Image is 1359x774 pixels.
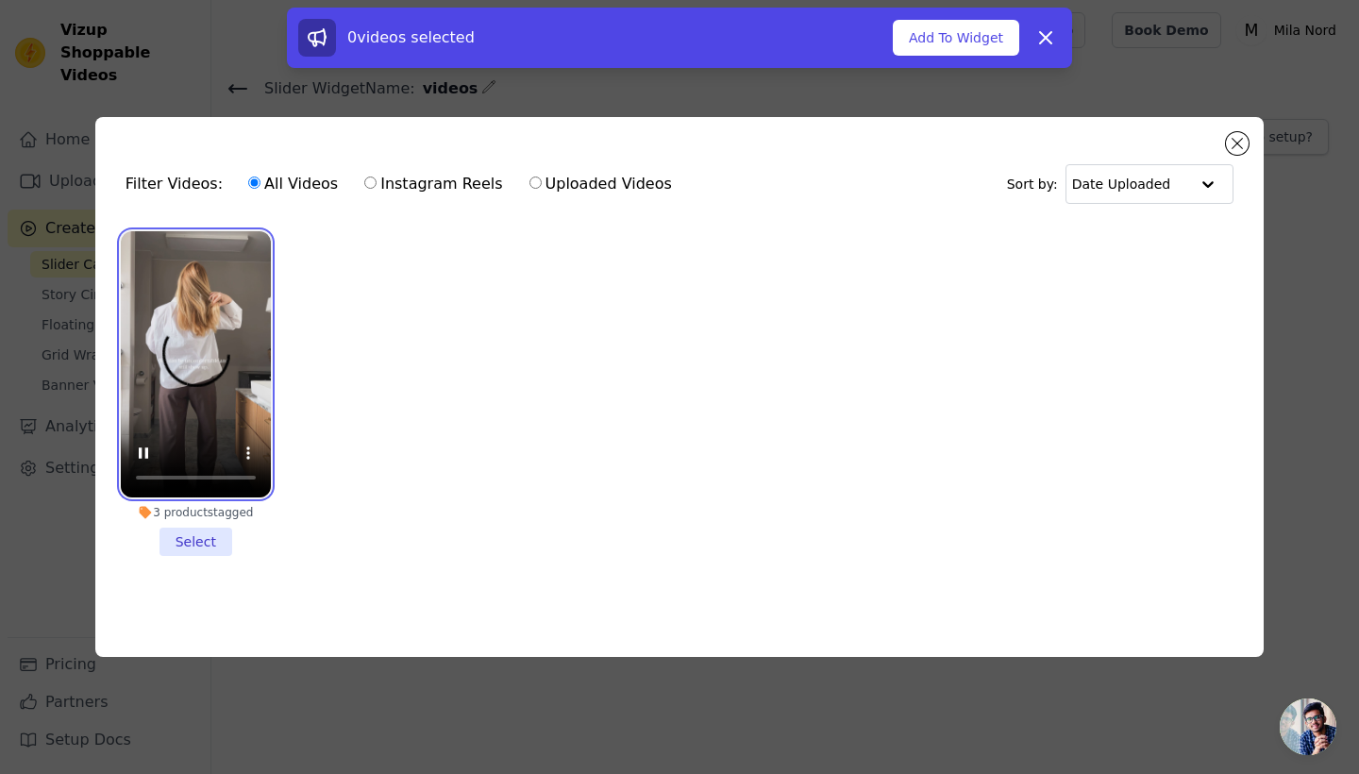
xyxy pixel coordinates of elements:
span: 0 videos selected [347,28,475,46]
div: 3 products tagged [121,505,271,520]
label: Instagram Reels [363,172,503,196]
div: Sort by: [1007,164,1234,204]
div: Filter Videos: [126,162,682,206]
button: Add To Widget [893,20,1019,56]
button: Close modal [1226,132,1249,155]
label: All Videos [247,172,339,196]
a: Open de chat [1280,698,1336,755]
label: Uploaded Videos [528,172,673,196]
